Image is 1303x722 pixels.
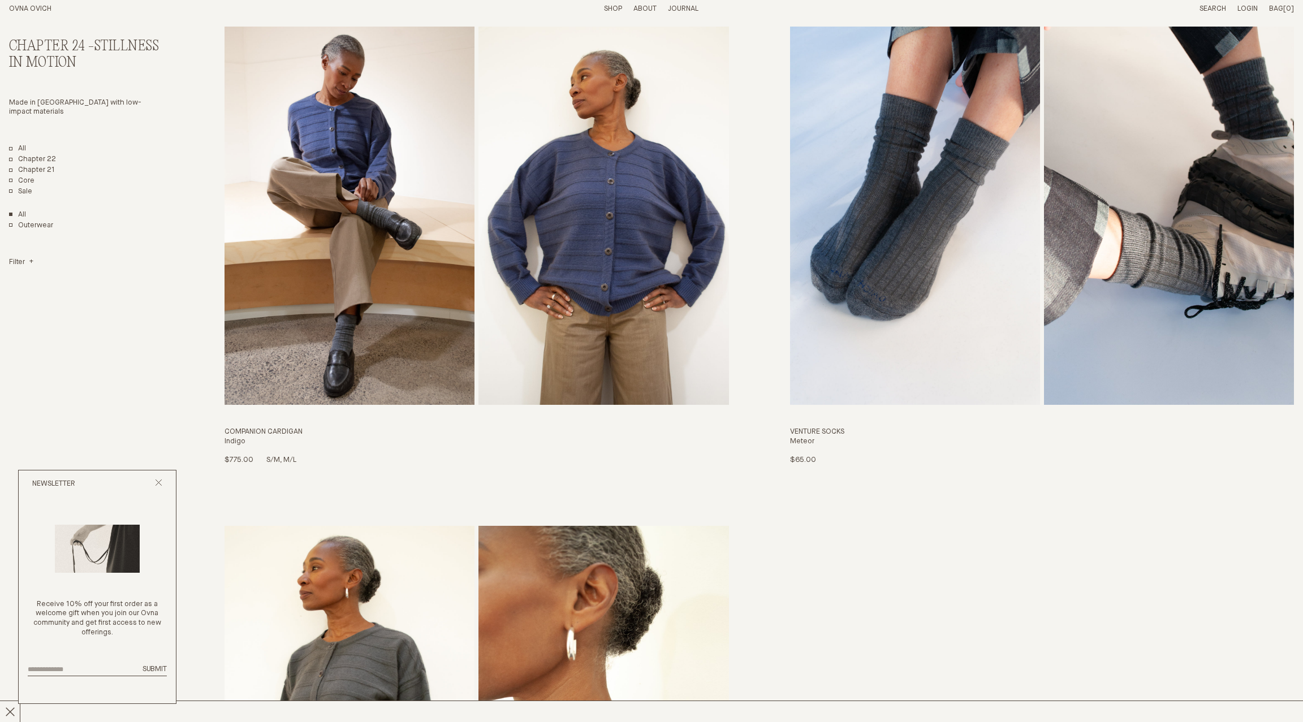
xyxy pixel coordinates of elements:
a: Search [1200,5,1226,12]
img: Companion Cardigan [225,27,474,405]
span: Made in [GEOGRAPHIC_DATA] with low-impact materials [9,99,141,116]
p: Receive 10% off your first order as a welcome gift when you join our Ovna community and get first... [28,600,167,638]
h4: Indigo [225,437,728,447]
span: M/L [283,456,296,464]
summary: About [633,5,657,14]
span: Submit [143,665,167,673]
span: $775.00 [225,456,253,464]
h4: Meteor [790,437,1294,447]
a: Shop [604,5,622,12]
a: Home [9,5,51,12]
h2: Newsletter [32,479,75,489]
h2: Chapter 24 -Stillness in Motion [9,38,162,71]
h3: Venture Socks [790,427,1294,437]
a: Chapter 22 [9,155,56,165]
span: [0] [1283,5,1294,12]
a: Outerwear [9,221,53,231]
h3: Companion Cardigan [225,427,728,437]
summary: Filter [9,258,33,267]
a: Journal [668,5,698,12]
button: Submit [143,665,167,675]
button: Close popup [155,479,162,490]
span: $65.00 [790,456,816,464]
a: Companion Cardigan [225,27,728,465]
a: All [9,144,26,154]
img: Venture Socks [790,27,1040,405]
a: Sale [9,187,32,197]
a: Show All [9,210,26,220]
a: Core [9,176,34,186]
a: Chapter 21 [9,166,55,175]
a: Venture Socks [790,27,1294,465]
span: Bag [1269,5,1283,12]
a: Login [1237,5,1258,12]
span: S/M [266,456,283,464]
